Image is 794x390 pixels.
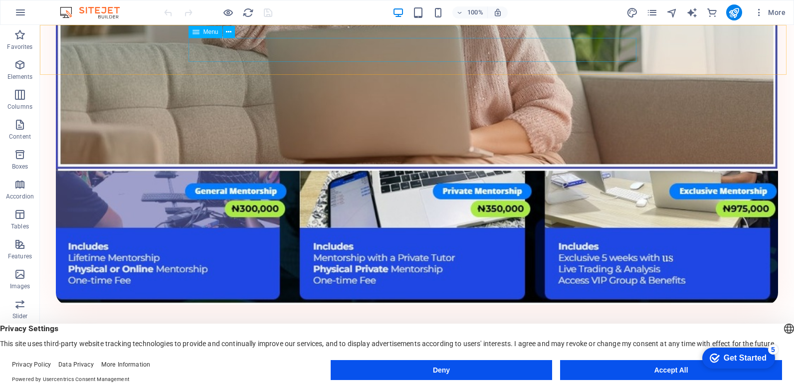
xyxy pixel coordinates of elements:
span: Menu [203,29,218,35]
p: Features [8,252,32,260]
i: Navigator [666,7,678,18]
button: More [750,4,790,20]
p: Accordion [6,193,34,200]
i: Pages (Ctrl+Alt+S) [646,7,658,18]
i: AI Writer [686,7,698,18]
button: commerce [706,6,718,18]
p: Favorites [7,43,32,51]
div: Get Started [29,11,72,20]
p: Images [10,282,30,290]
span: More [754,7,786,17]
button: pages [646,6,658,18]
p: Slider [12,312,28,320]
i: Reload page [242,7,254,18]
i: Design (Ctrl+Alt+Y) [626,7,638,18]
p: Columns [7,103,32,111]
button: text_generator [686,6,698,18]
div: 5 [74,2,84,12]
button: design [626,6,638,18]
button: reload [242,6,254,18]
h6: 100% [467,6,483,18]
p: Tables [11,222,29,230]
button: publish [726,4,742,20]
p: Elements [7,73,33,81]
i: Commerce [706,7,718,18]
button: Click here to leave preview mode and continue editing [222,6,234,18]
i: Publish [728,7,740,18]
p: Boxes [12,163,28,171]
i: On resize automatically adjust zoom level to fit chosen device. [493,8,502,17]
button: navigator [666,6,678,18]
button: 100% [452,6,488,18]
div: Get Started 5 items remaining, 0% complete [8,5,81,26]
p: Content [9,133,31,141]
img: Editor Logo [57,6,132,18]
